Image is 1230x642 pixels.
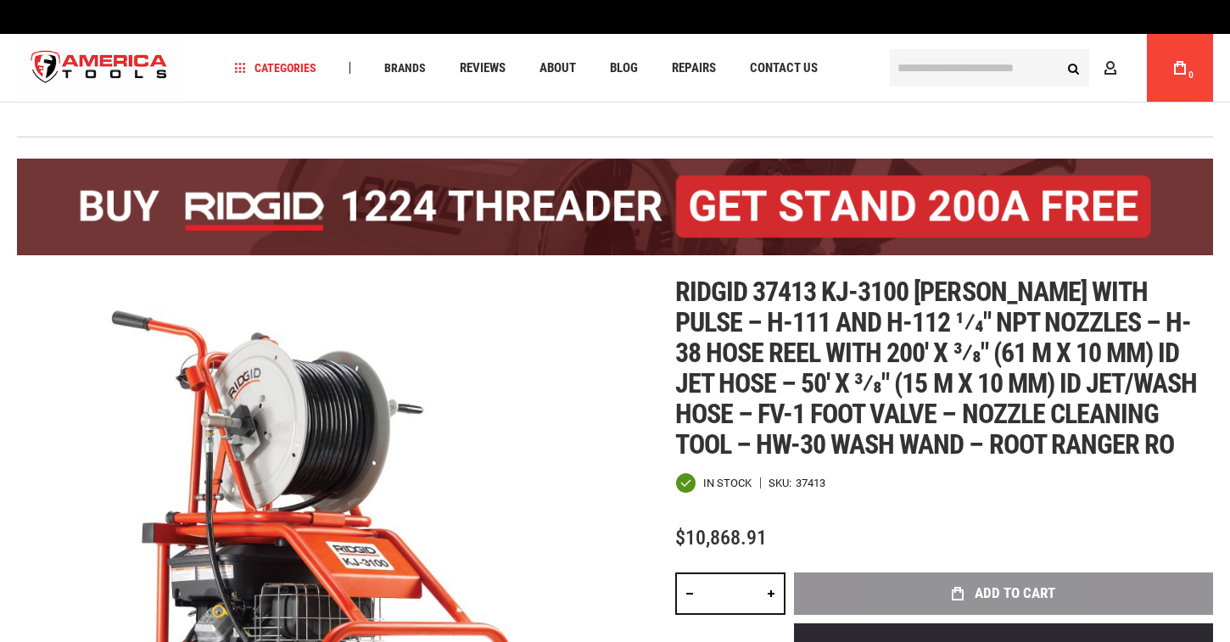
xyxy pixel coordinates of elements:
a: Reviews [452,57,513,80]
a: Blog [602,57,646,80]
a: 0 [1164,34,1196,102]
span: In stock [703,477,752,488]
span: 0 [1188,70,1194,80]
a: store logo [17,36,182,100]
span: Ridgid 37413 kj-3100 [PERSON_NAME] with pulse – h-111 and h-112 1⁄4" npt nozzles – h-38 hose reel... [675,276,1198,461]
a: Repairs [664,57,724,80]
span: Reviews [460,62,506,75]
img: BOGO: Buy the RIDGID® 1224 Threader (26092), get the 92467 200A Stand FREE! [17,159,1213,255]
span: Brands [384,62,426,74]
span: Contact Us [750,62,818,75]
span: $10,868.91 [675,526,767,550]
a: Contact Us [742,57,825,80]
a: Brands [377,57,433,80]
span: Blog [610,62,638,75]
span: About [540,62,576,75]
strong: SKU [769,477,796,488]
button: Search [1057,52,1089,84]
div: Availability [675,472,752,494]
a: Categories [227,57,324,80]
img: America Tools [17,36,182,100]
span: Categories [235,62,316,74]
span: Repairs [672,62,716,75]
div: 37413 [796,477,825,488]
a: About [532,57,584,80]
